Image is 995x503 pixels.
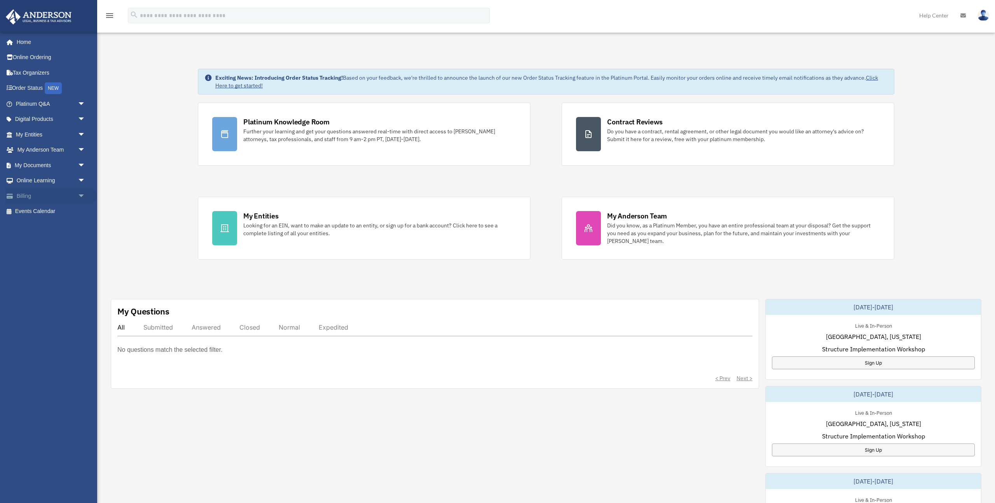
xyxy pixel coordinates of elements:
[243,127,516,143] div: Further your learning and get your questions answered real-time with direct access to [PERSON_NAM...
[607,222,880,245] div: Did you know, as a Platinum Member, you have an entire professional team at your disposal? Get th...
[849,408,898,416] div: Live & In-Person
[319,323,348,331] div: Expedited
[978,10,989,21] img: User Pic
[5,142,97,158] a: My Anderson Teamarrow_drop_down
[3,9,74,24] img: Anderson Advisors Platinum Portal
[243,117,330,127] div: Platinum Knowledge Room
[117,344,222,355] p: No questions match the selected filter.
[5,204,97,219] a: Events Calendar
[215,74,878,89] a: Click Here to get started!
[766,386,981,402] div: [DATE]-[DATE]
[279,323,300,331] div: Normal
[105,14,114,20] a: menu
[822,431,925,441] span: Structure Implementation Workshop
[766,299,981,315] div: [DATE]-[DATE]
[5,80,97,96] a: Order StatusNEW
[5,50,97,65] a: Online Ordering
[117,306,169,317] div: My Questions
[5,173,97,189] a: Online Learningarrow_drop_down
[117,323,125,331] div: All
[198,103,531,166] a: Platinum Knowledge Room Further your learning and get your questions answered real-time with dire...
[130,10,138,19] i: search
[198,197,531,260] a: My Entities Looking for an EIN, want to make an update to an entity, or sign up for a bank accoun...
[772,444,975,456] a: Sign Up
[607,211,667,221] div: My Anderson Team
[243,222,516,237] div: Looking for an EIN, want to make an update to an entity, or sign up for a bank account? Click her...
[766,473,981,489] div: [DATE]-[DATE]
[78,142,93,158] span: arrow_drop_down
[143,323,173,331] div: Submitted
[215,74,888,89] div: Based on your feedback, we're thrilled to announce the launch of our new Order Status Tracking fe...
[5,112,97,127] a: Digital Productsarrow_drop_down
[45,82,62,94] div: NEW
[826,419,921,428] span: [GEOGRAPHIC_DATA], [US_STATE]
[78,127,93,143] span: arrow_drop_down
[243,211,278,221] div: My Entities
[5,96,97,112] a: Platinum Q&Aarrow_drop_down
[822,344,925,354] span: Structure Implementation Workshop
[5,157,97,173] a: My Documentsarrow_drop_down
[5,65,97,80] a: Tax Organizers
[192,323,221,331] div: Answered
[607,127,880,143] div: Do you have a contract, rental agreement, or other legal document you would like an attorney's ad...
[239,323,260,331] div: Closed
[78,188,93,204] span: arrow_drop_down
[5,127,97,142] a: My Entitiesarrow_drop_down
[78,112,93,127] span: arrow_drop_down
[78,96,93,112] span: arrow_drop_down
[78,173,93,189] span: arrow_drop_down
[562,197,894,260] a: My Anderson Team Did you know, as a Platinum Member, you have an entire professional team at your...
[78,157,93,173] span: arrow_drop_down
[5,34,93,50] a: Home
[607,117,663,127] div: Contract Reviews
[826,332,921,341] span: [GEOGRAPHIC_DATA], [US_STATE]
[772,356,975,369] a: Sign Up
[105,11,114,20] i: menu
[215,74,343,81] strong: Exciting News: Introducing Order Status Tracking!
[5,188,97,204] a: Billingarrow_drop_down
[849,321,898,329] div: Live & In-Person
[562,103,894,166] a: Contract Reviews Do you have a contract, rental agreement, or other legal document you would like...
